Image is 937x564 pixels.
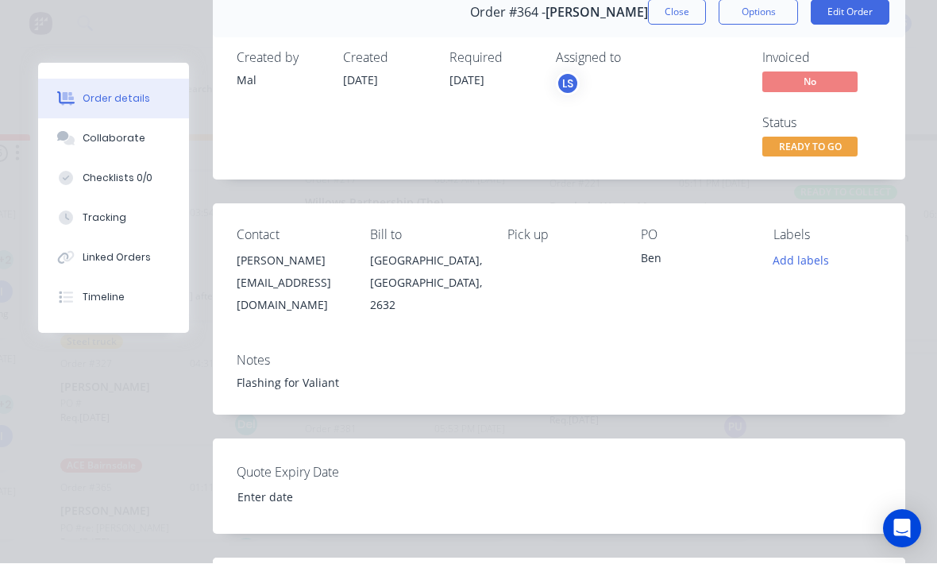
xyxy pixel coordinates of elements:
div: Collaborate [83,132,145,146]
button: Checklists 0/0 [38,159,189,199]
div: Ben [641,250,749,272]
button: Timeline [38,278,189,318]
div: Order details [83,92,150,106]
button: READY TO GO [762,137,858,161]
div: Created [343,51,430,66]
div: Assigned to [556,51,715,66]
div: Labels [773,228,881,243]
div: Linked Orders [83,251,151,265]
button: Collaborate [38,119,189,159]
div: Open Intercom Messenger [883,510,921,548]
div: Created by [237,51,324,66]
span: [DATE] [343,73,378,88]
div: [EMAIL_ADDRESS][DOMAIN_NAME] [237,272,345,317]
span: [DATE] [449,73,484,88]
div: [GEOGRAPHIC_DATA], [GEOGRAPHIC_DATA], 2632 [370,250,482,317]
button: Order details [38,79,189,119]
div: PO [641,228,749,243]
span: No [762,72,858,92]
div: Timeline [83,291,125,305]
div: [PERSON_NAME][EMAIL_ADDRESS][DOMAIN_NAME] [237,250,345,317]
div: Required [449,51,537,66]
div: Tracking [83,211,126,226]
button: Add labels [765,250,838,272]
div: Pick up [507,228,615,243]
label: Quote Expiry Date [237,463,435,482]
div: Invoiced [762,51,881,66]
div: Flashing for Valiant [237,375,881,392]
div: Status [762,116,881,131]
span: Order #364 - [470,6,546,21]
div: [PERSON_NAME] [237,250,345,272]
input: Enter date [226,486,424,510]
span: [PERSON_NAME] [546,6,648,21]
button: LS [556,72,580,96]
div: Notes [237,353,881,369]
div: Checklists 0/0 [83,172,152,186]
button: Tracking [38,199,189,238]
span: READY TO GO [762,137,858,157]
div: Contact [237,228,345,243]
div: Bill to [370,228,482,243]
div: Mal [237,72,324,89]
button: Linked Orders [38,238,189,278]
